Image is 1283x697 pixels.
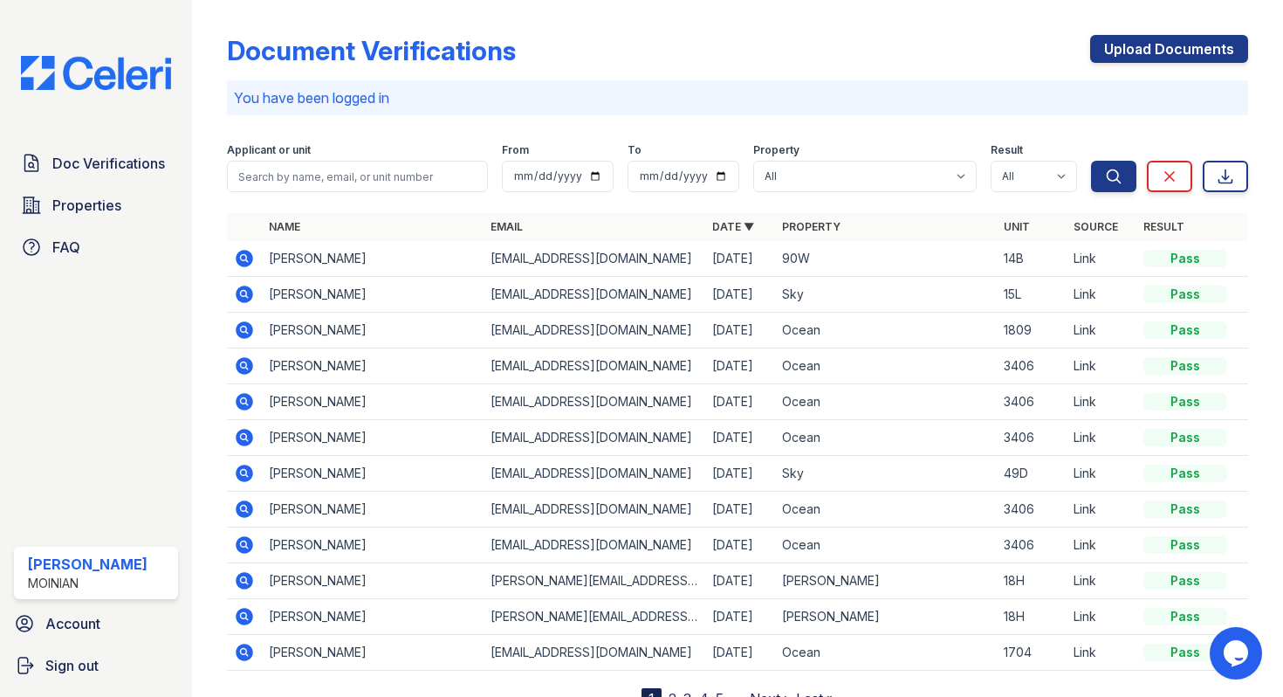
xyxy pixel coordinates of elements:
[997,384,1067,420] td: 3406
[775,599,997,635] td: [PERSON_NAME]
[262,563,484,599] td: [PERSON_NAME]
[52,195,121,216] span: Properties
[45,655,99,676] span: Sign out
[775,456,997,492] td: Sky
[1143,572,1227,590] div: Pass
[775,635,997,671] td: Ocean
[705,635,775,671] td: [DATE]
[262,241,484,277] td: [PERSON_NAME]
[1067,528,1136,563] td: Link
[775,420,997,456] td: Ocean
[775,277,997,313] td: Sky
[991,143,1023,157] label: Result
[705,492,775,528] td: [DATE]
[1143,393,1227,411] div: Pass
[227,35,516,66] div: Document Verifications
[1143,220,1184,233] a: Result
[705,599,775,635] td: [DATE]
[775,528,997,563] td: Ocean
[997,563,1067,599] td: 18H
[262,456,484,492] td: [PERSON_NAME]
[712,220,754,233] a: Date ▼
[52,237,80,258] span: FAQ
[14,188,178,223] a: Properties
[484,348,705,384] td: [EMAIL_ADDRESS][DOMAIN_NAME]
[753,143,799,157] label: Property
[262,348,484,384] td: [PERSON_NAME]
[484,599,705,635] td: [PERSON_NAME][EMAIL_ADDRESS][PERSON_NAME][DOMAIN_NAME]
[705,348,775,384] td: [DATE]
[1067,492,1136,528] td: Link
[997,599,1067,635] td: 18H
[1067,348,1136,384] td: Link
[484,635,705,671] td: [EMAIL_ADDRESS][DOMAIN_NAME]
[1143,321,1227,339] div: Pass
[14,230,178,265] a: FAQ
[775,492,997,528] td: Ocean
[484,241,705,277] td: [EMAIL_ADDRESS][DOMAIN_NAME]
[705,241,775,277] td: [DATE]
[262,635,484,671] td: [PERSON_NAME]
[1143,536,1227,554] div: Pass
[227,143,311,157] label: Applicant or unit
[7,56,185,90] img: CE_Logo_Blue-a8612792a0a2168367f1c8372b55b34899dd931a85d93a1a3d3e32e68fde9ad4.png
[1004,220,1030,233] a: Unit
[14,146,178,181] a: Doc Verifications
[484,420,705,456] td: [EMAIL_ADDRESS][DOMAIN_NAME]
[1143,286,1227,303] div: Pass
[1067,277,1136,313] td: Link
[491,220,523,233] a: Email
[1143,644,1227,661] div: Pass
[28,554,148,575] div: [PERSON_NAME]
[775,348,997,384] td: Ocean
[705,563,775,599] td: [DATE]
[484,528,705,563] td: [EMAIL_ADDRESS][DOMAIN_NAME]
[705,456,775,492] td: [DATE]
[997,492,1067,528] td: 3406
[997,313,1067,348] td: 1809
[705,384,775,420] td: [DATE]
[997,456,1067,492] td: 49D
[1067,599,1136,635] td: Link
[262,384,484,420] td: [PERSON_NAME]
[782,220,840,233] a: Property
[1143,357,1227,375] div: Pass
[1143,250,1227,267] div: Pass
[705,277,775,313] td: [DATE]
[484,492,705,528] td: [EMAIL_ADDRESS][DOMAIN_NAME]
[705,313,775,348] td: [DATE]
[484,384,705,420] td: [EMAIL_ADDRESS][DOMAIN_NAME]
[484,456,705,492] td: [EMAIL_ADDRESS][DOMAIN_NAME]
[484,277,705,313] td: [EMAIL_ADDRESS][DOMAIN_NAME]
[262,599,484,635] td: [PERSON_NAME]
[997,348,1067,384] td: 3406
[7,606,185,641] a: Account
[628,143,641,157] label: To
[45,613,100,634] span: Account
[997,635,1067,671] td: 1704
[775,384,997,420] td: Ocean
[1067,563,1136,599] td: Link
[1067,420,1136,456] td: Link
[1074,220,1118,233] a: Source
[502,143,529,157] label: From
[997,528,1067,563] td: 3406
[705,528,775,563] td: [DATE]
[484,313,705,348] td: [EMAIL_ADDRESS][DOMAIN_NAME]
[997,420,1067,456] td: 3406
[1210,627,1266,680] iframe: chat widget
[262,277,484,313] td: [PERSON_NAME]
[1067,456,1136,492] td: Link
[484,563,705,599] td: [PERSON_NAME][EMAIL_ADDRESS][PERSON_NAME][DOMAIN_NAME]
[1143,429,1227,446] div: Pass
[227,161,488,192] input: Search by name, email, or unit number
[775,313,997,348] td: Ocean
[234,87,1241,108] p: You have been logged in
[262,528,484,563] td: [PERSON_NAME]
[269,220,300,233] a: Name
[1067,635,1136,671] td: Link
[52,153,165,174] span: Doc Verifications
[28,575,148,592] div: Moinian
[7,648,185,683] a: Sign out
[1143,500,1227,518] div: Pass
